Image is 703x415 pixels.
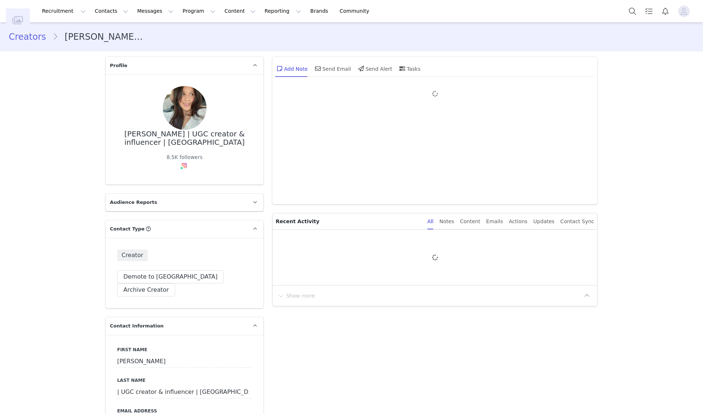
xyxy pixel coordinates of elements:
button: Show more [277,290,315,302]
div: All [427,213,434,230]
a: Creators [9,30,53,43]
div: Content [460,213,480,230]
button: Contacts [91,3,132,19]
button: Profile [674,5,697,17]
button: Program [178,3,220,19]
span: Audience Reports [110,199,157,206]
label: Last Name [117,377,252,384]
button: Reporting [260,3,306,19]
div: Contact Sync [560,213,594,230]
span: Contact Type [110,225,145,233]
button: Messages [133,3,178,19]
span: Profile [110,62,127,69]
div: Tasks [398,60,421,77]
label: First Name [117,346,252,353]
a: Community [335,3,377,19]
button: Notifications [657,3,673,19]
div: Updates [533,213,554,230]
button: Content [220,3,260,19]
button: Recruitment [38,3,90,19]
a: Brands [306,3,335,19]
button: Search [625,3,641,19]
span: Creator [117,249,148,261]
img: instagram.svg [181,163,187,168]
button: Archive Creator [117,283,175,296]
a: Tasks [641,3,657,19]
label: Email Address [117,408,252,414]
div: Send Alert [357,60,392,77]
button: Demote to [GEOGRAPHIC_DATA] [117,270,224,283]
div: Add Note [275,60,308,77]
div: Notes [439,213,454,230]
div: 8.5K followers [166,154,203,161]
p: Recent Activity [276,213,421,229]
div: [PERSON_NAME] | UGC creator & influencer | [GEOGRAPHIC_DATA] [117,130,252,146]
div: avatar [680,5,687,17]
span: Contact Information [110,322,164,330]
div: Send Email [314,60,351,77]
div: Emails [486,213,503,230]
div: Actions [509,213,527,230]
img: bf215bd2-c150-4763-aa0d-d3ef78f17248--s.jpg [163,86,207,130]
